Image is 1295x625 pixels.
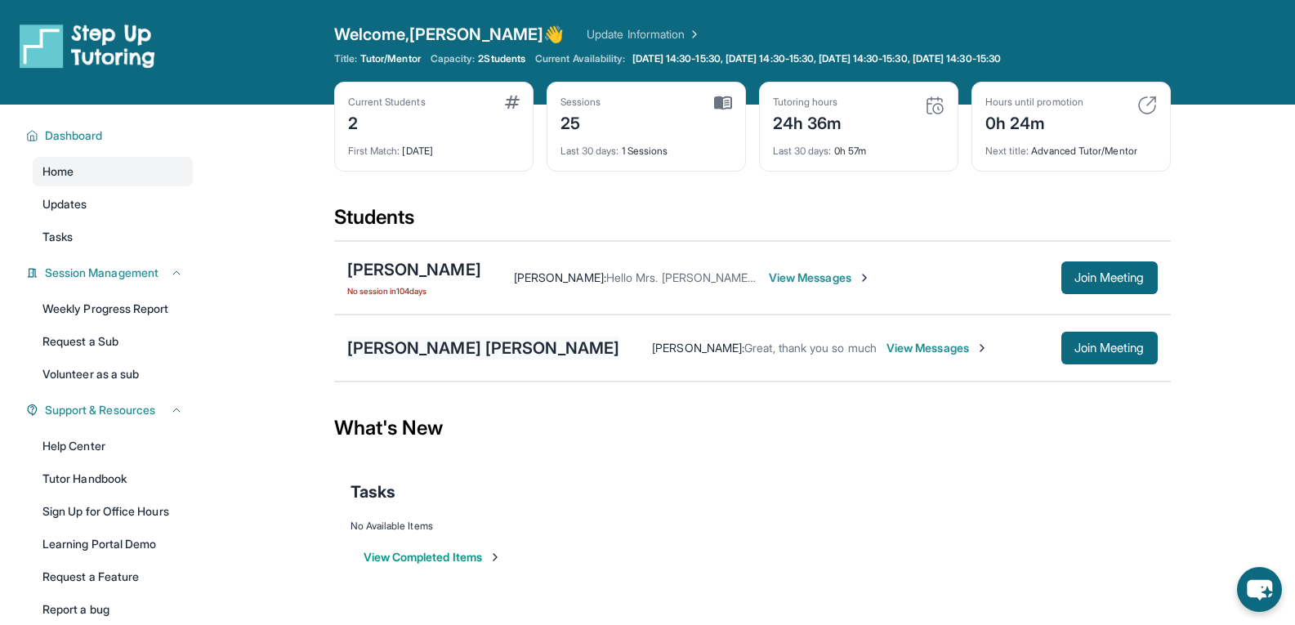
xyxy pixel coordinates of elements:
[33,595,193,624] a: Report a bug
[773,135,944,158] div: 0h 57m
[351,520,1154,533] div: No Available Items
[744,341,877,355] span: Great, thank you so much
[38,402,183,418] button: Support & Resources
[334,392,1171,464] div: What's New
[348,109,426,135] div: 2
[360,52,421,65] span: Tutor/Mentor
[45,127,103,144] span: Dashboard
[985,145,1029,157] span: Next title :
[1074,273,1145,283] span: Join Meeting
[431,52,476,65] span: Capacity:
[1061,332,1158,364] button: Join Meeting
[33,294,193,324] a: Weekly Progress Report
[985,109,1083,135] div: 0h 24m
[348,145,400,157] span: First Match :
[334,52,357,65] span: Title:
[886,340,989,356] span: View Messages
[773,109,842,135] div: 24h 36m
[632,52,1001,65] span: [DATE] 14:30-15:30, [DATE] 14:30-15:30, [DATE] 14:30-15:30, [DATE] 14:30-15:30
[505,96,520,109] img: card
[33,562,193,592] a: Request a Feature
[33,157,193,186] a: Home
[33,497,193,526] a: Sign Up for Office Hours
[42,196,87,212] span: Updates
[685,26,701,42] img: Chevron Right
[560,135,732,158] div: 1 Sessions
[514,270,606,284] span: [PERSON_NAME] :
[33,431,193,461] a: Help Center
[347,258,481,281] div: [PERSON_NAME]
[587,26,701,42] a: Update Information
[1061,261,1158,294] button: Join Meeting
[985,135,1157,158] div: Advanced Tutor/Mentor
[560,96,601,109] div: Sessions
[42,229,73,245] span: Tasks
[33,529,193,559] a: Learning Portal Demo
[652,341,744,355] span: [PERSON_NAME] :
[858,271,871,284] img: Chevron-Right
[20,23,155,69] img: logo
[38,127,183,144] button: Dashboard
[45,265,159,281] span: Session Management
[535,52,625,65] span: Current Availability:
[347,284,481,297] span: No session in 104 days
[1137,96,1157,115] img: card
[348,135,520,158] div: [DATE]
[1237,567,1282,612] button: chat-button
[714,96,732,110] img: card
[334,23,565,46] span: Welcome, [PERSON_NAME] 👋
[351,480,395,503] span: Tasks
[33,464,193,493] a: Tutor Handbook
[42,163,74,180] span: Home
[33,359,193,389] a: Volunteer as a sub
[348,96,426,109] div: Current Students
[33,190,193,219] a: Updates
[773,96,842,109] div: Tutoring hours
[45,402,155,418] span: Support & Resources
[334,204,1171,240] div: Students
[976,342,989,355] img: Chevron-Right
[478,52,525,65] span: 2 Students
[364,549,502,565] button: View Completed Items
[560,145,619,157] span: Last 30 days :
[769,270,871,286] span: View Messages
[33,327,193,356] a: Request a Sub
[985,96,1083,109] div: Hours until promotion
[38,265,183,281] button: Session Management
[560,109,601,135] div: 25
[1074,343,1145,353] span: Join Meeting
[629,52,1004,65] a: [DATE] 14:30-15:30, [DATE] 14:30-15:30, [DATE] 14:30-15:30, [DATE] 14:30-15:30
[33,222,193,252] a: Tasks
[925,96,944,115] img: card
[773,145,832,157] span: Last 30 days :
[347,337,620,359] div: [PERSON_NAME] [PERSON_NAME]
